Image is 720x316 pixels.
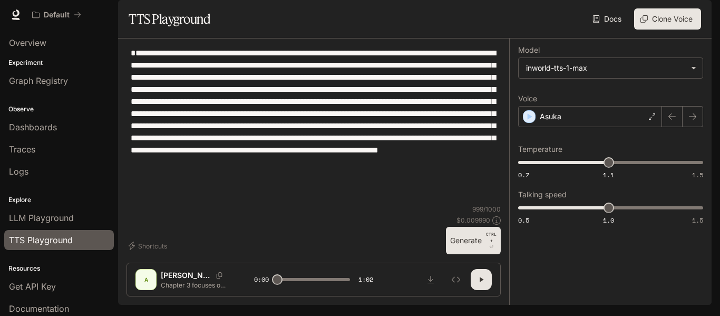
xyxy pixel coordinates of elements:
span: 1.5 [692,216,703,225]
p: Asuka [540,111,561,122]
p: Temperature [518,146,562,153]
span: 0:00 [254,274,269,285]
div: inworld-tts-1-max [519,58,703,78]
p: [PERSON_NAME] [161,270,212,281]
span: 0.7 [518,170,529,179]
span: 1.0 [603,216,614,225]
button: Shortcuts [127,237,171,254]
p: CTRL + [486,231,497,244]
span: 1.1 [603,170,614,179]
p: Talking speed [518,191,567,198]
button: Clone Voice [634,8,701,30]
button: Download audio [420,269,441,290]
div: inworld-tts-1-max [526,63,686,73]
p: ⏎ [486,231,497,250]
a: Docs [590,8,626,30]
span: 0.5 [518,216,529,225]
button: GenerateCTRL +⏎ [446,227,501,254]
span: 1:02 [358,274,373,285]
div: A [138,271,154,288]
button: Inspect [445,269,466,290]
h1: TTS Playground [129,8,210,30]
button: Copy Voice ID [212,272,227,279]
p: Voice [518,95,537,102]
p: Chapter 3 focuses on probable cause and the standards officers/courts use to decide when searches... [161,281,229,290]
span: 1.5 [692,170,703,179]
button: All workspaces [27,4,86,25]
p: Model [518,46,540,54]
p: Default [44,11,70,20]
